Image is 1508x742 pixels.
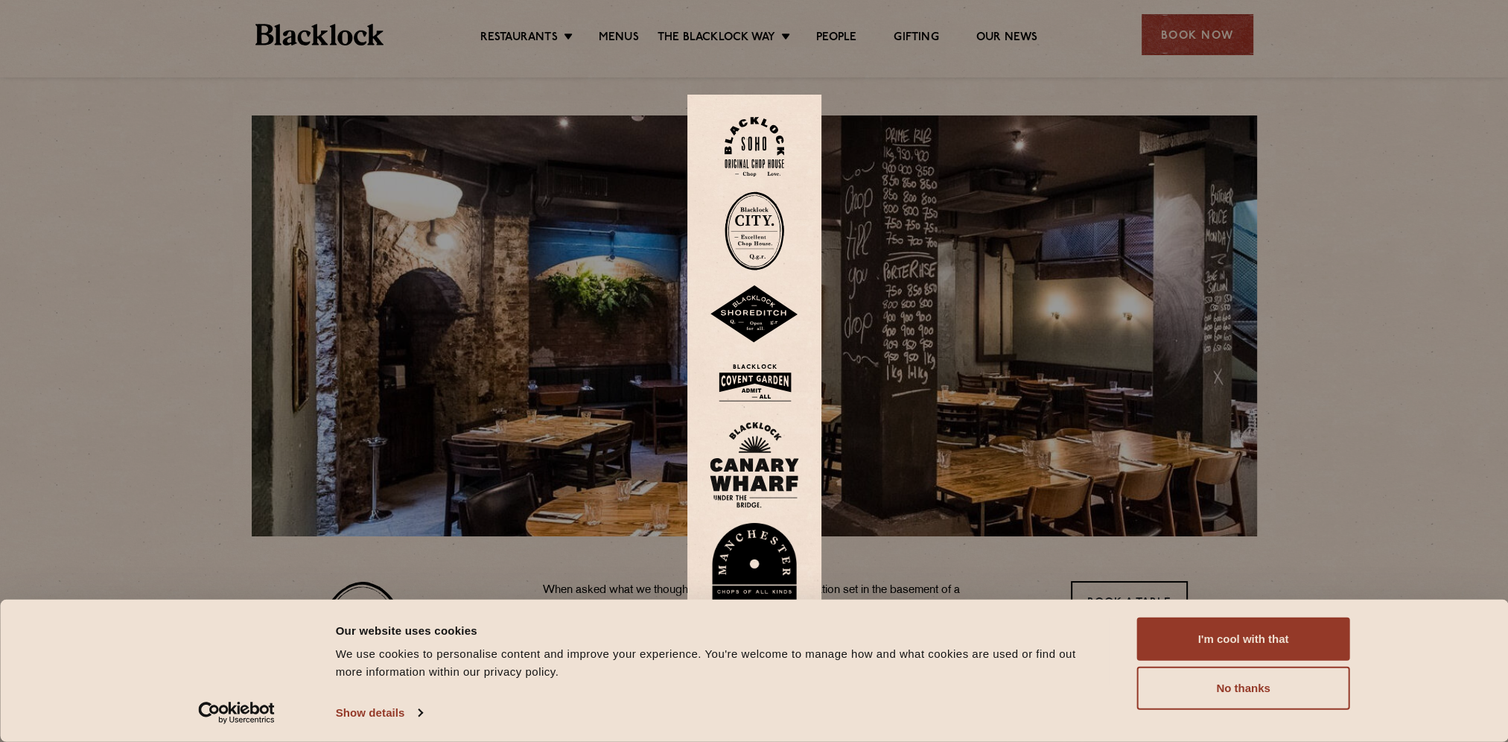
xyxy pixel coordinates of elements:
[710,523,799,626] img: BL_Manchester_Logo-bleed.png
[1137,618,1350,661] button: I'm cool with that
[1137,667,1350,710] button: No thanks
[336,621,1104,639] div: Our website uses cookies
[725,117,784,177] img: Soho-stamp-default.svg
[710,358,799,407] img: BLA_1470_CoventGarden_Website_Solid.svg
[171,702,302,724] a: Usercentrics Cookiebot - opens in a new window
[725,191,784,270] img: City-stamp-default.svg
[336,702,422,724] a: Show details
[710,422,799,508] img: BL_CW_Logo_Website.svg
[710,285,799,343] img: Shoreditch-stamp-v2-default.svg
[336,645,1104,681] div: We use cookies to personalise content and improve your experience. You're welcome to manage how a...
